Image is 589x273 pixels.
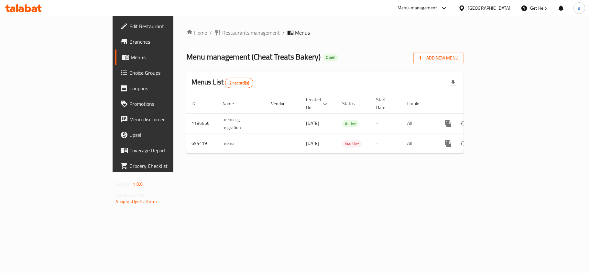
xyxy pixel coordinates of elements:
button: Add New Menu [413,52,464,64]
a: Coverage Report [115,143,211,158]
a: Choice Groups [115,65,211,81]
td: menu-cg migration [217,113,266,134]
span: Promotions [129,100,206,108]
span: Name [223,100,242,107]
span: Restaurants management [222,29,280,37]
a: Restaurants management [214,29,280,37]
span: Coupons [129,84,206,92]
span: Status [342,100,363,107]
button: Change Status [456,136,472,151]
span: Vendor [271,100,293,107]
td: menu [217,134,266,153]
td: - [371,113,402,134]
div: [GEOGRAPHIC_DATA] [468,5,510,12]
button: more [441,136,456,151]
span: [DATE] [306,119,319,127]
a: Promotions [115,96,211,112]
span: Choice Groups [129,69,206,77]
span: Created On [306,96,329,111]
span: [DATE] [306,139,319,147]
span: Grocery Checklist [129,162,206,170]
a: Menus [115,49,211,65]
span: Edit Restaurant [129,22,206,30]
nav: breadcrumb [186,29,464,37]
a: Coupons [115,81,211,96]
div: Menu-management [398,4,437,12]
a: Edit Restaurant [115,18,211,34]
span: Open [323,55,338,60]
span: Menus [295,29,310,37]
li: / [282,29,285,37]
span: Start Date [376,96,394,111]
span: Version: [116,180,132,188]
button: more [441,116,456,131]
div: Total records count [225,78,253,88]
span: Get support on: [116,191,146,199]
span: Menu management ( Cheat Treats Bakery ) [186,49,321,64]
td: All [402,134,435,153]
div: Open [323,54,338,61]
h2: Menus List [191,77,253,88]
td: - [371,134,402,153]
span: Menu disclaimer [129,115,206,123]
th: Actions [435,94,508,114]
div: Export file [445,75,461,91]
table: enhanced table [186,94,508,154]
span: 1.0.0 [133,180,143,188]
span: s [578,5,580,12]
a: Upsell [115,127,211,143]
span: Upsell [129,131,206,139]
span: Active [342,120,359,127]
a: Grocery Checklist [115,158,211,174]
span: Coverage Report [129,147,206,154]
a: Menu disclaimer [115,112,211,127]
a: Branches [115,34,211,49]
span: 2 record(s) [225,80,253,86]
span: Inactive [342,140,362,147]
td: All [402,113,435,134]
span: Menus [131,53,206,61]
span: ID [191,100,204,107]
span: Locale [407,100,428,107]
a: Support.OpsPlatform [116,197,157,206]
span: Add New Menu [419,54,458,62]
button: Change Status [456,116,472,131]
span: Branches [129,38,206,46]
